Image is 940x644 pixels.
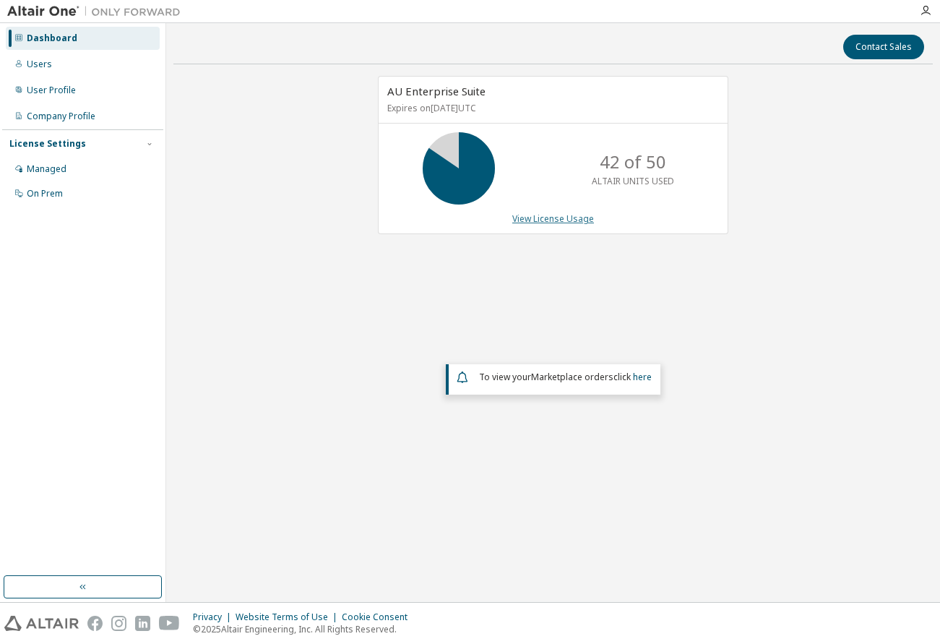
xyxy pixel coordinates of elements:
[193,611,236,623] div: Privacy
[387,84,486,98] span: AU Enterprise Suite
[111,616,126,631] img: instagram.svg
[27,188,63,199] div: On Prem
[843,35,924,59] button: Contact Sales
[27,33,77,44] div: Dashboard
[633,371,652,383] a: here
[531,371,613,383] em: Marketplace orders
[4,616,79,631] img: altair_logo.svg
[135,616,150,631] img: linkedin.svg
[87,616,103,631] img: facebook.svg
[27,59,52,70] div: Users
[193,623,416,635] p: © 2025 Altair Engineering, Inc. All Rights Reserved.
[600,150,666,174] p: 42 of 50
[9,138,86,150] div: License Settings
[27,163,66,175] div: Managed
[27,85,76,96] div: User Profile
[592,175,674,187] p: ALTAIR UNITS USED
[387,102,715,114] p: Expires on [DATE] UTC
[159,616,180,631] img: youtube.svg
[236,611,342,623] div: Website Terms of Use
[479,371,652,383] span: To view your click
[342,611,416,623] div: Cookie Consent
[512,212,594,225] a: View License Usage
[27,111,95,122] div: Company Profile
[7,4,188,19] img: Altair One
